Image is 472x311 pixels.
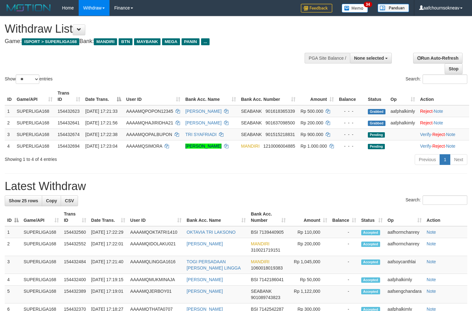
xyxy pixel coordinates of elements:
[251,241,269,246] span: MANDIRI
[58,132,80,137] span: 154432674
[298,87,336,105] th: Amount: activate to sort column ascending
[251,289,272,294] span: SEABANK
[420,144,431,149] a: Verify
[126,120,173,125] span: AAAAMQHAJIRIDHA21
[185,120,222,125] a: [PERSON_NAME]
[21,286,61,303] td: SUPERLIGA168
[187,277,223,282] a: [PERSON_NAME]
[5,238,21,256] td: 2
[368,109,385,114] span: Grabbed
[339,108,363,114] div: - - -
[301,132,323,137] span: Rp 900.000
[128,256,184,274] td: AAAAMQLINGGA1616
[128,274,184,286] td: AAAAMQMUKMINAJA
[301,120,323,125] span: Rp 200.000
[445,63,463,74] a: Stop
[14,140,55,152] td: SUPERLIGA168
[368,144,385,149] span: Pending
[21,256,61,274] td: SUPERLIGA168
[187,259,241,270] a: TOGI PERSADAAN [PERSON_NAME] LINGGA
[5,274,21,286] td: 4
[58,109,80,114] span: 154432623
[187,230,236,235] a: OKTAVIA TRI LAKSONO
[5,195,42,206] a: Show 25 rows
[65,198,74,203] span: CSV
[423,195,467,205] input: Search:
[22,38,79,45] span: ISPORT > SUPERLIGA168
[5,105,14,117] td: 1
[5,87,14,105] th: ID
[342,4,368,13] img: Button%20Memo.svg
[61,238,89,256] td: 154432552
[61,208,89,226] th: Trans ID: activate to sort column ascending
[61,256,89,274] td: 154432484
[185,109,222,114] a: [PERSON_NAME]
[301,109,323,114] span: Rp 500.000
[368,121,385,126] span: Grabbed
[85,120,117,125] span: [DATE] 17:21:56
[301,4,332,13] img: Feedback.jpg
[432,144,445,149] a: Reject
[239,87,298,105] th: Bank Acc. Number: activate to sort column ascending
[21,238,61,256] td: SUPERLIGA168
[418,128,469,140] td: · ·
[288,286,330,303] td: Rp 1,122,000
[361,277,380,283] span: Accepted
[420,120,433,125] a: Reject
[5,208,21,226] th: ID: activate to sort column descending
[251,265,283,270] span: Copy 1060018019383 to clipboard
[288,274,330,286] td: Rp 50,000
[361,230,380,235] span: Accepted
[368,132,385,138] span: Pending
[427,230,436,235] a: Note
[182,38,199,45] span: PANIN
[259,277,284,282] span: Copy 7142186041 to clipboard
[241,109,262,114] span: SEABANK
[5,226,21,238] td: 1
[5,256,21,274] td: 3
[5,3,53,13] img: MOTION_logo.png
[58,144,80,149] span: 154432694
[55,87,83,105] th: Trans ID: activate to sort column ascending
[413,53,463,63] a: Run Auto-Refresh
[61,274,89,286] td: 154432400
[440,154,450,165] a: 1
[330,256,359,274] td: -
[330,208,359,226] th: Balance: activate to sort column ascending
[288,238,330,256] td: Rp 200,000
[361,259,380,265] span: Accepted
[201,38,210,45] span: ...
[251,259,269,264] span: MANDIRI
[187,289,223,294] a: [PERSON_NAME]
[350,53,392,63] button: None selected
[14,128,55,140] td: SUPERLIGA168
[385,208,424,226] th: Op: activate to sort column ascending
[427,259,436,264] a: Note
[354,56,384,61] span: None selected
[248,208,288,226] th: Bank Acc. Number: activate to sort column ascending
[446,144,455,149] a: Note
[251,295,280,300] span: Copy 901089743823 to clipboard
[365,87,388,105] th: Status
[89,274,128,286] td: [DATE] 17:19:15
[288,256,330,274] td: Rp 1,045,000
[9,198,38,203] span: Show 25 rows
[89,208,128,226] th: Date Trans.: activate to sort column ascending
[446,132,455,137] a: Note
[5,180,467,193] h1: Latest Withdraw
[385,256,424,274] td: aafsoycanthlai
[187,241,223,246] a: [PERSON_NAME]
[89,286,128,303] td: [DATE] 17:19:01
[251,230,258,235] span: BSI
[14,87,55,105] th: Game/API: activate to sort column ascending
[330,274,359,286] td: -
[339,143,363,149] div: - - -
[184,208,248,226] th: Bank Acc. Name: activate to sort column ascending
[418,87,469,105] th: Action
[424,208,467,226] th: Action
[432,132,445,137] a: Reject
[5,38,308,45] h4: Game: Bank:
[423,74,467,84] input: Search:
[330,238,359,256] td: -
[126,144,162,149] span: AAAAMQSIMORA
